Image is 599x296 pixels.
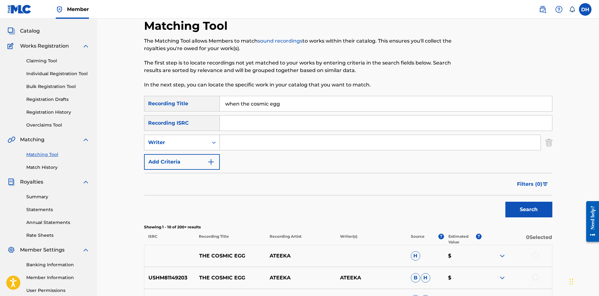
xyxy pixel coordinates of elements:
[8,136,15,143] img: Matching
[498,252,506,260] img: expand
[505,202,552,217] button: Search
[144,274,195,282] p: USHM81149203
[448,234,476,245] p: Estimated Value
[144,19,231,33] h2: Matching Tool
[513,176,552,192] button: Filters (0)
[195,274,265,282] p: THE COSMIC EGG
[579,3,591,16] div: User Menu
[555,6,563,13] img: help
[26,96,90,103] a: Registration Drafts
[569,6,575,13] div: Notifications
[195,252,265,260] p: THE COSMIC EGG
[8,12,45,20] a: SummarySummary
[144,81,458,89] p: In the next step, you can locate the specific work in your catalog that you want to match.
[482,234,552,245] p: 0 Selected
[266,252,336,260] p: ATEEKA
[8,42,16,50] img: Works Registration
[82,42,90,50] img: expand
[20,27,40,35] span: Catalog
[258,38,302,44] a: sound recordings
[26,122,90,128] a: Overclaims Tool
[517,180,542,188] span: Filters ( 0 )
[265,234,336,245] p: Recording Artist
[26,274,90,281] a: Member Information
[20,178,43,186] span: Royalties
[411,273,420,283] span: B
[26,109,90,116] a: Registration History
[148,139,204,146] div: Writer
[336,234,407,245] p: Writer(s)
[195,234,266,245] p: Recording Title
[498,274,506,282] img: expand
[82,246,90,254] img: expand
[8,246,15,254] img: Member Settings
[26,219,90,226] a: Annual Statements
[411,251,420,261] span: H
[8,5,32,14] img: MLC Logo
[438,234,444,239] span: ?
[545,135,552,150] img: Delete Criterion
[444,252,481,260] p: $
[570,272,573,291] div: Drag
[411,234,425,245] p: Source
[26,206,90,213] a: Statements
[26,262,90,268] a: Banking Information
[26,232,90,239] a: Rate Sheets
[26,70,90,77] a: Individual Registration Tool
[26,151,90,158] a: Matching Tool
[444,274,481,282] p: $
[476,234,482,239] span: ?
[421,273,430,283] span: H
[26,287,90,294] a: User Permissions
[144,59,458,74] p: The first step is to locate recordings not yet matched to your works by entering criteria in the ...
[581,196,599,247] iframe: Resource Center
[539,6,546,13] img: search
[26,194,90,200] a: Summary
[144,37,458,52] p: The Matching Tool allows Members to match to works within their catalog. This ensures you'll coll...
[144,96,552,221] form: Search Form
[144,154,220,170] button: Add Criteria
[568,266,599,296] iframe: Chat Widget
[266,274,336,282] p: ATEEKA
[82,178,90,186] img: expand
[8,27,40,35] a: CatalogCatalog
[26,58,90,64] a: Claiming Tool
[20,246,65,254] span: Member Settings
[82,136,90,143] img: expand
[336,274,406,282] p: ATEEKA
[543,182,548,186] img: filter
[553,3,565,16] div: Help
[207,158,215,166] img: 9d2ae6d4665cec9f34b9.svg
[26,164,90,171] a: Match History
[536,3,549,16] a: Public Search
[8,178,15,186] img: Royalties
[26,83,90,90] a: Bulk Registration Tool
[67,6,89,13] span: Member
[20,42,69,50] span: Works Registration
[144,234,195,245] p: ISRC
[8,27,15,35] img: Catalog
[56,6,63,13] img: Top Rightsholder
[20,136,44,143] span: Matching
[144,224,552,230] p: Showing 1 - 10 of 200+ results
